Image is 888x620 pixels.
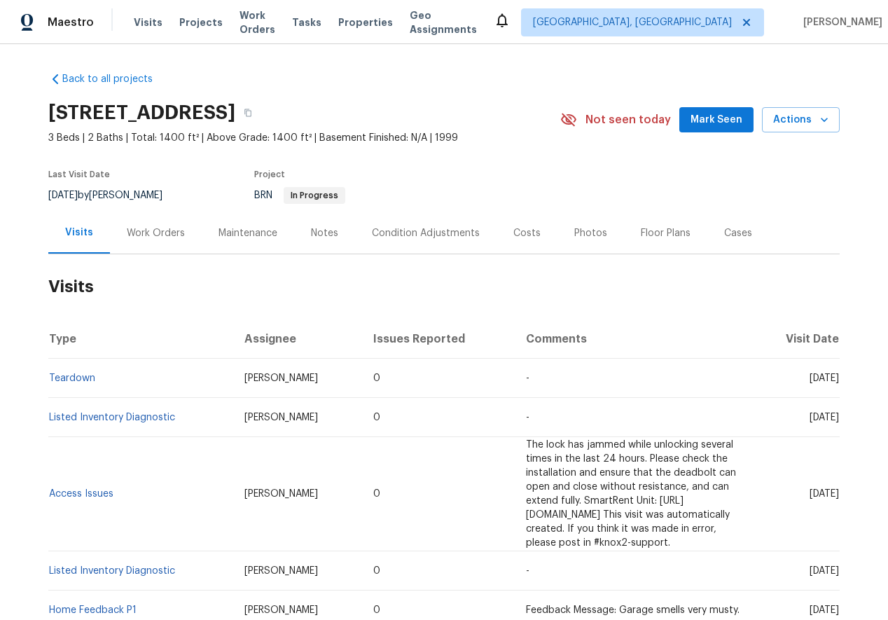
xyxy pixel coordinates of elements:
button: Mark Seen [679,107,754,133]
span: Work Orders [240,8,275,36]
div: Photos [574,226,607,240]
span: 0 [373,373,380,383]
th: Assignee [233,319,362,359]
span: Mark Seen [691,111,742,129]
th: Issues Reported [362,319,515,359]
span: Projects [179,15,223,29]
div: Maintenance [218,226,277,240]
span: Geo Assignments [410,8,477,36]
span: [PERSON_NAME] [244,566,318,576]
span: [DATE] [810,605,839,615]
div: Notes [311,226,338,240]
span: The lock has jammed while unlocking several times in the last 24 hours. Please check the installa... [526,440,736,548]
div: Cases [724,226,752,240]
th: Visit Date [752,319,840,359]
span: [GEOGRAPHIC_DATA], [GEOGRAPHIC_DATA] [533,15,732,29]
th: Comments [515,319,752,359]
span: [PERSON_NAME] [244,605,318,615]
span: 0 [373,605,380,615]
div: by [PERSON_NAME] [48,187,179,204]
div: Condition Adjustments [372,226,480,240]
span: [PERSON_NAME] [244,489,318,499]
button: Copy Address [235,100,261,125]
span: Visits [134,15,162,29]
span: [DATE] [810,373,839,383]
span: Project [254,170,285,179]
span: In Progress [285,191,344,200]
span: Actions [773,111,828,129]
div: Costs [513,226,541,240]
span: BRN [254,191,345,200]
span: 0 [373,413,380,422]
span: [DATE] [48,191,78,200]
span: [DATE] [810,413,839,422]
a: Listed Inventory Diagnostic [49,413,175,422]
span: Not seen today [585,113,671,127]
span: - [526,413,529,422]
h2: Visits [48,254,840,319]
button: Actions [762,107,840,133]
div: Work Orders [127,226,185,240]
span: Last Visit Date [48,170,110,179]
span: 0 [373,489,380,499]
span: [PERSON_NAME] [798,15,882,29]
h2: [STREET_ADDRESS] [48,106,235,120]
span: - [526,373,529,383]
span: [PERSON_NAME] [244,373,318,383]
span: [PERSON_NAME] [244,413,318,422]
span: 3 Beds | 2 Baths | Total: 1400 ft² | Above Grade: 1400 ft² | Basement Finished: N/A | 1999 [48,131,560,145]
div: Floor Plans [641,226,691,240]
a: Access Issues [49,489,113,499]
span: Properties [338,15,393,29]
span: [DATE] [810,489,839,499]
span: Tasks [292,18,321,27]
span: Feedback Message: Garage smells very musty. [526,605,740,615]
a: Teardown [49,373,95,383]
th: Type [48,319,233,359]
div: Visits [65,226,93,240]
span: Maestro [48,15,94,29]
span: [DATE] [810,566,839,576]
a: Back to all projects [48,72,183,86]
a: Listed Inventory Diagnostic [49,566,175,576]
a: Home Feedback P1 [49,605,137,615]
span: 0 [373,566,380,576]
span: - [526,566,529,576]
